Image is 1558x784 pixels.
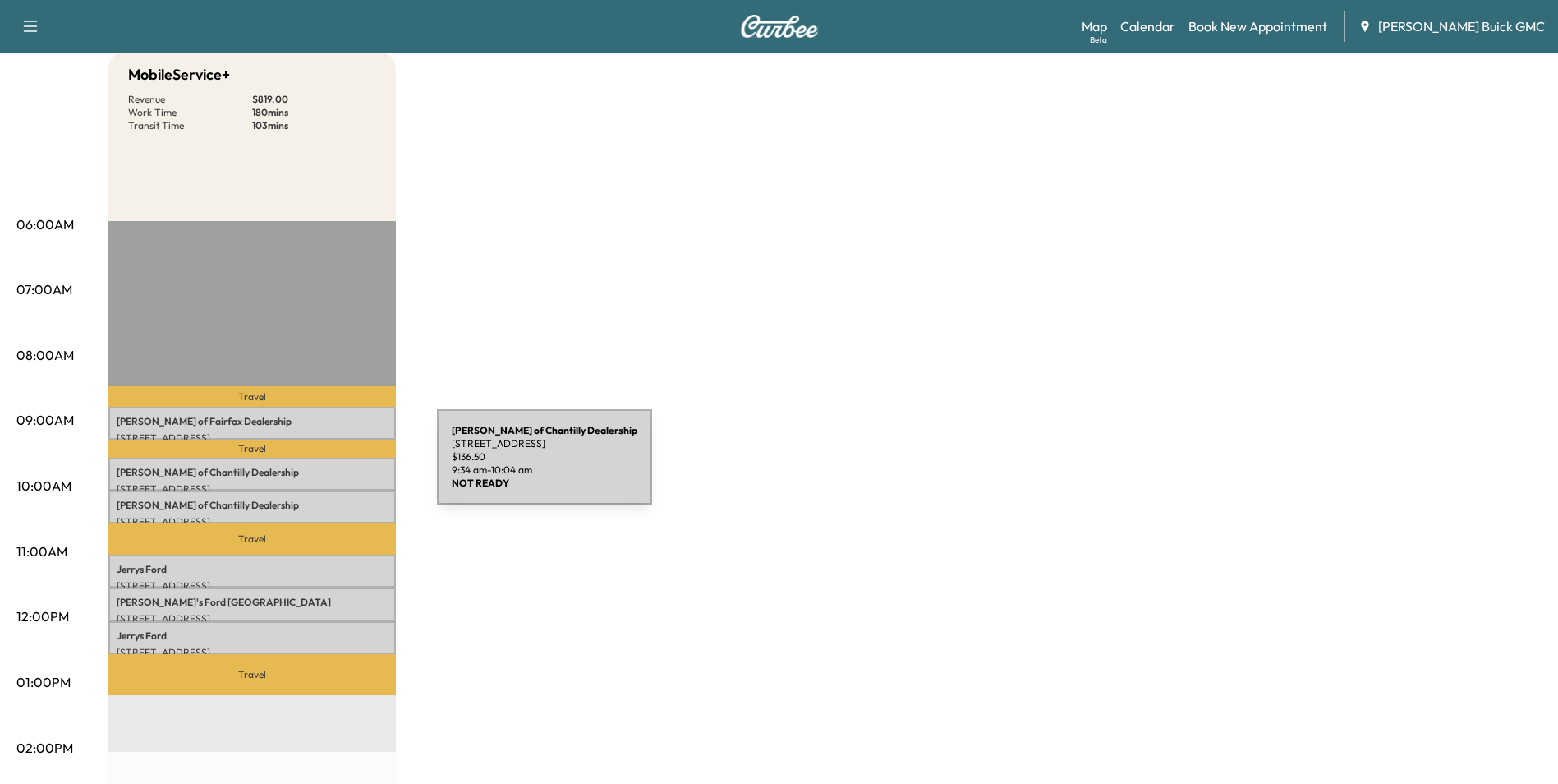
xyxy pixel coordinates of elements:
p: Jerrys Ford [117,563,388,576]
p: [STREET_ADDRESS] [117,431,388,445]
p: Jerrys Ford [117,630,388,643]
p: [PERSON_NAME] of Chantilly Dealership [117,466,388,479]
p: Travel [108,654,396,695]
p: 02:00PM [16,738,73,758]
p: Transit Time [128,119,252,132]
p: 06:00AM [16,214,74,234]
p: Travel [108,440,396,458]
p: 12:00PM [16,606,69,626]
p: [STREET_ADDRESS] [117,579,388,593]
a: Calendar [1120,16,1175,36]
p: [PERSON_NAME]'s Ford [GEOGRAPHIC_DATA] [117,596,388,609]
a: MapBeta [1082,16,1107,36]
p: Travel [108,523,396,555]
p: [STREET_ADDRESS] [117,612,388,625]
p: [STREET_ADDRESS] [117,482,388,496]
h5: MobileService+ [128,63,230,86]
p: 01:00PM [16,672,71,692]
p: [STREET_ADDRESS] [117,515,388,528]
p: Travel [108,386,396,406]
p: 103 mins [252,119,376,132]
p: 11:00AM [16,542,67,561]
p: [STREET_ADDRESS] [117,646,388,659]
p: 08:00AM [16,345,74,365]
p: $ 819.00 [252,93,376,106]
img: Curbee Logo [740,15,819,38]
p: 07:00AM [16,279,72,299]
p: Work Time [128,106,252,119]
div: Beta [1090,34,1107,46]
p: [PERSON_NAME] of Chantilly Dealership [117,499,388,512]
p: [PERSON_NAME] of Fairfax Dealership [117,415,388,428]
p: Revenue [128,93,252,106]
a: Book New Appointment [1188,16,1327,36]
p: 10:00AM [16,476,71,496]
p: 180 mins [252,106,376,119]
p: 09:00AM [16,410,74,430]
span: [PERSON_NAME] Buick GMC [1378,16,1545,36]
